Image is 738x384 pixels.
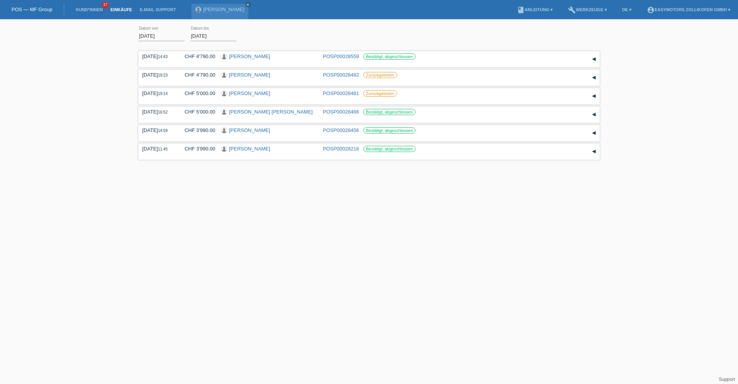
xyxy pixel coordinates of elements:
div: CHF 3'990.00 [179,146,215,152]
a: [PERSON_NAME] [203,7,244,12]
a: POSP00028456 [323,127,359,133]
span: 16:52 [158,110,168,114]
a: [PERSON_NAME] [229,72,270,78]
label: Bestätigt, abgeschlossen [363,53,416,60]
div: [DATE] [142,146,173,152]
div: CHF 5'000.00 [179,109,215,115]
a: POS — MF Group [12,7,52,12]
label: Zurückgetreten [363,72,397,78]
a: close [245,2,251,7]
i: book [517,6,525,14]
span: 37 [102,2,109,8]
div: CHF 4'790.00 [179,53,215,59]
span: 14:59 [158,129,168,133]
div: [DATE] [142,72,173,78]
a: Kund*innen [72,7,106,12]
a: account_circleEasymotors Zollikofen GmbH ▾ [643,7,734,12]
span: 19:14 [158,92,168,96]
a: Support [719,377,735,382]
div: [DATE] [142,53,173,59]
span: 19:23 [158,73,168,77]
i: build [568,6,576,14]
div: CHF 3'990.00 [179,127,215,133]
i: close [246,3,250,7]
a: DE ▾ [618,7,635,12]
span: 14:43 [158,55,168,59]
a: [PERSON_NAME] [229,90,270,96]
a: POSP00028482 [323,72,359,78]
a: bookAnleitung ▾ [513,7,557,12]
label: Bestätigt, abgeschlossen [363,146,416,152]
a: [PERSON_NAME] [PERSON_NAME] [229,109,312,115]
div: auf-/zuklappen [588,127,600,139]
a: POSP00028218 [323,146,359,152]
label: Bestätigt, abgeschlossen [363,127,416,134]
div: CHF 4'790.00 [179,72,215,78]
i: account_circle [647,6,655,14]
div: CHF 5'000.00 [179,90,215,96]
label: Zurückgetreten [363,90,397,97]
span: 11:45 [158,147,168,151]
div: auf-/zuklappen [588,146,600,157]
a: [PERSON_NAME] [229,53,270,59]
div: auf-/zuklappen [588,53,600,65]
a: Einkäufe [106,7,136,12]
a: POSP00028466 [323,109,359,115]
div: [DATE] [142,90,173,96]
a: E-Mail Support [136,7,180,12]
a: [PERSON_NAME] [229,146,270,152]
label: Bestätigt, abgeschlossen [363,109,416,115]
div: auf-/zuklappen [588,109,600,120]
div: auf-/zuklappen [588,90,600,102]
a: buildWerkzeuge ▾ [564,7,611,12]
a: POSP00028559 [323,53,359,59]
a: [PERSON_NAME] [229,127,270,133]
div: auf-/zuklappen [588,72,600,83]
a: POSP00028481 [323,90,359,96]
div: [DATE] [142,127,173,133]
div: [DATE] [142,109,173,115]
